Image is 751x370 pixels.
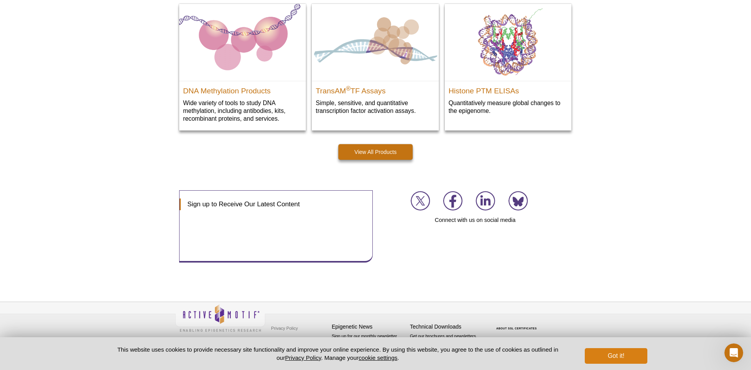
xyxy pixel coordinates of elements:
[269,334,310,346] a: Terms & Conditions
[312,4,438,123] a: TransAM TransAM®TF Assays Simple, sensitive, and quantitative transcription factor activation ass...
[411,191,430,211] img: Join us on X
[379,216,572,223] h4: Connect with us on social media
[285,354,321,361] a: Privacy Policy
[316,99,435,115] p: Simple, sensitive, and quantitative transcription factor activation assays.
[724,343,743,362] iframe: Intercom live chat
[269,322,300,334] a: Privacy Policy
[585,348,647,364] button: Got it!
[476,191,495,211] img: Join us on LinkedIn
[183,83,302,95] h2: DNA Methylation Products
[508,191,528,211] img: Join us on Bluesky
[346,85,350,92] sup: ®
[179,4,306,130] a: DNA Methylation Products & Services DNA Methylation Products Wide variety of tools to study DNA m...
[488,316,547,333] table: Click to Verify - This site chose Symantec SSL for secure e-commerce and confidential communicati...
[445,4,571,81] img: Histone PTM ELISAs
[449,83,568,95] h2: Histone PTM ELISAs
[410,333,484,353] p: Get our brochures and newsletters, or request them by mail.
[338,144,413,160] a: View All Products
[180,198,365,210] h3: Sign up to Receive Our Latest Content
[183,99,302,123] p: Wide variety of tools to study DNA methylation, including antibodies, kits, recombinant proteins,...
[445,4,571,123] a: Histone PTM ELISAs Histone PTM ELISAs Quantitatively measure global changes to the epigenome.
[316,83,435,95] h2: TransAM TF Assays
[359,354,397,361] button: cookie settings
[104,345,572,362] p: This website uses cookies to provide necessary site functionality and improve your online experie...
[175,302,265,334] img: Active Motif,
[449,99,568,115] p: Quantitatively measure global changes to the epigenome.
[410,324,484,330] h4: Technical Downloads
[332,333,406,359] p: Sign up for our monthly newsletter highlighting recent publications in the field of epigenetics.
[179,4,306,81] img: DNA Methylation Products & Services
[312,4,438,81] img: TransAM
[443,191,463,211] img: Join us on Facebook
[496,327,537,330] a: ABOUT SSL CERTIFICATES
[332,324,406,330] h4: Epigenetic News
